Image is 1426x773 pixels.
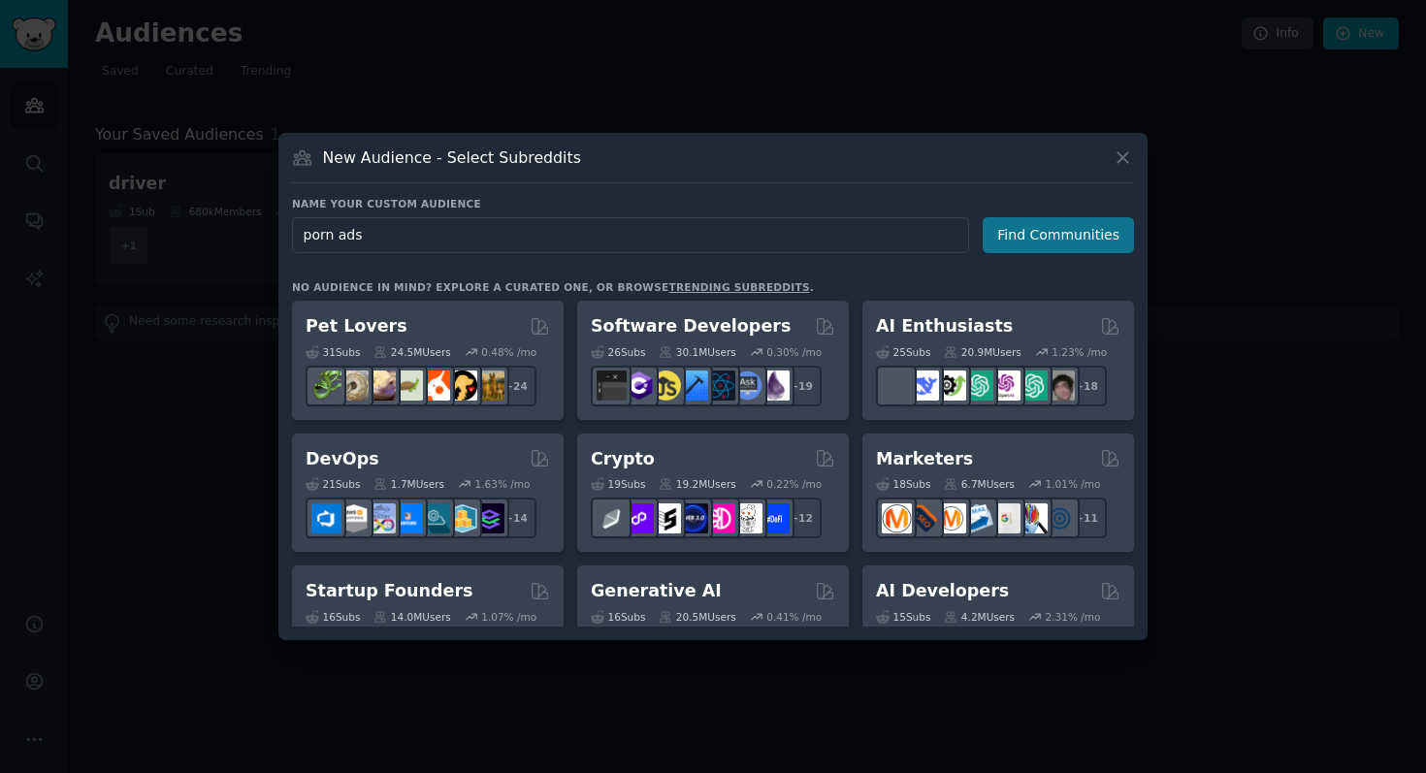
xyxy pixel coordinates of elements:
div: 30.1M Users [659,345,735,359]
div: 0.48 % /mo [481,345,536,359]
div: 16 Sub s [306,610,360,624]
div: 2.31 % /mo [1046,610,1101,624]
div: 1.07 % /mo [481,610,536,624]
img: platformengineering [420,503,450,533]
div: 6.7M Users [944,477,1015,491]
img: Docker_DevOps [366,503,396,533]
div: 20.5M Users [659,610,735,624]
img: ethfinance [597,503,627,533]
div: + 24 [496,366,536,406]
img: dogbreed [474,370,504,401]
div: 0.41 % /mo [766,610,822,624]
img: CryptoNews [732,503,762,533]
img: defi_ [760,503,790,533]
img: bigseo [909,503,939,533]
div: 0.22 % /mo [766,477,822,491]
img: AWS_Certified_Experts [339,503,369,533]
img: googleads [990,503,1021,533]
h3: New Audience - Select Subreddits [323,147,581,168]
div: 25 Sub s [876,345,930,359]
div: 24.5M Users [373,345,450,359]
img: GoogleGeminiAI [882,370,912,401]
img: learnjavascript [651,370,681,401]
img: herpetology [311,370,341,401]
img: web3 [678,503,708,533]
img: chatgpt_prompts_ [1018,370,1048,401]
div: + 11 [1066,498,1107,538]
h3: Name your custom audience [292,197,1134,210]
div: + 18 [1066,366,1107,406]
img: turtle [393,370,423,401]
div: 31 Sub s [306,345,360,359]
div: 1.23 % /mo [1052,345,1107,359]
img: Emailmarketing [963,503,993,533]
h2: Crypto [591,447,655,471]
input: Pick a short name, like "Digital Marketers" or "Movie-Goers" [292,217,969,253]
img: cockatiel [420,370,450,401]
div: + 19 [781,366,822,406]
button: Find Communities [983,217,1134,253]
h2: DevOps [306,447,379,471]
img: DeepSeek [909,370,939,401]
img: OnlineMarketing [1045,503,1075,533]
div: 19.2M Users [659,477,735,491]
img: leopardgeckos [366,370,396,401]
div: 19 Sub s [591,477,645,491]
img: PlatformEngineers [474,503,504,533]
div: 21 Sub s [306,477,360,491]
img: AskComputerScience [732,370,762,401]
img: AskMarketing [936,503,966,533]
div: + 14 [496,498,536,538]
div: 20.9M Users [944,345,1021,359]
img: azuredevops [311,503,341,533]
h2: Generative AI [591,579,722,603]
h2: Marketers [876,447,973,471]
div: 1.01 % /mo [1046,477,1101,491]
img: 0xPolygon [624,503,654,533]
img: elixir [760,370,790,401]
div: + 12 [781,498,822,538]
div: 18 Sub s [876,477,930,491]
div: 16 Sub s [591,610,645,624]
h2: Startup Founders [306,579,472,603]
img: content_marketing [882,503,912,533]
img: OpenAIDev [990,370,1021,401]
div: 15 Sub s [876,610,930,624]
img: PetAdvice [447,370,477,401]
div: 14.0M Users [373,610,450,624]
h2: AI Enthusiasts [876,314,1013,338]
img: ethstaker [651,503,681,533]
div: 26 Sub s [591,345,645,359]
a: trending subreddits [668,281,809,293]
img: DevOpsLinks [393,503,423,533]
img: software [597,370,627,401]
img: ballpython [339,370,369,401]
div: 4.2M Users [944,610,1015,624]
div: 0.30 % /mo [766,345,822,359]
h2: Pet Lovers [306,314,407,338]
img: MarketingResearch [1018,503,1048,533]
div: 1.7M Users [373,477,444,491]
img: chatgpt_promptDesign [963,370,993,401]
img: iOSProgramming [678,370,708,401]
h2: AI Developers [876,579,1009,603]
div: No audience in mind? Explore a curated one, or browse . [292,280,814,294]
img: csharp [624,370,654,401]
div: 1.63 % /mo [475,477,531,491]
img: reactnative [705,370,735,401]
img: defiblockchain [705,503,735,533]
img: AItoolsCatalog [936,370,966,401]
img: ArtificalIntelligence [1045,370,1075,401]
h2: Software Developers [591,314,791,338]
img: aws_cdk [447,503,477,533]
